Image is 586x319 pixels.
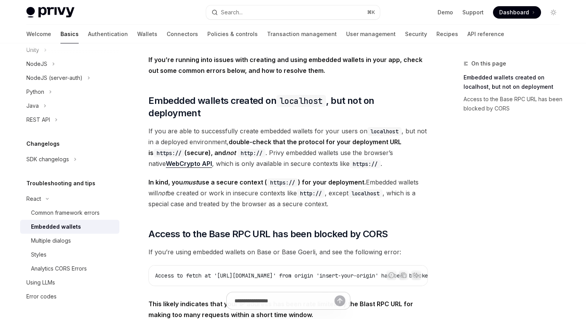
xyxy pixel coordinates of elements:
[26,278,55,287] div: Using LLMs
[405,25,427,43] a: Security
[26,87,44,97] div: Python
[137,25,157,43] a: Wallets
[148,138,402,157] strong: double-check that the protocol for your deployment URL is (secure), and
[207,25,258,43] a: Policies & controls
[31,250,47,259] div: Styles
[31,208,100,217] div: Common framework errors
[20,152,119,166] button: Toggle SDK changelogs section
[411,270,421,280] button: Ask AI
[464,71,566,93] a: Embedded wallets created on localhost, but not on deployment
[206,5,380,19] button: Open search
[148,95,428,119] span: Embedded wallets created on , but not on deployment
[88,25,128,43] a: Authentication
[276,95,326,107] code: localhost
[20,192,119,206] button: Toggle React section
[267,178,298,187] code: https://
[499,9,529,16] span: Dashboard
[367,127,402,136] code: localhost
[158,189,167,197] em: not
[20,57,119,71] button: Toggle NodeJS section
[148,247,428,257] span: If you’re using embedded wallets on Base or Base Goerli, and see the following error:
[166,160,212,168] a: WebCrypto API
[493,6,541,19] a: Dashboard
[148,228,388,240] span: Access to the Base RPC URL has been blocked by CORS
[386,270,396,280] button: Report incorrect code
[148,56,422,74] strong: If you’re running into issues with creating and using embedded wallets in your app, check out som...
[547,6,560,19] button: Toggle dark mode
[471,59,506,68] span: On this page
[20,276,119,290] a: Using LLMs
[26,292,57,301] div: Error codes
[31,236,71,245] div: Multiple dialogs
[183,178,198,186] em: must
[31,222,81,231] div: Embedded wallets
[167,25,198,43] a: Connectors
[26,73,83,83] div: NodeJS (server-auth)
[20,290,119,303] a: Error codes
[20,262,119,276] a: Analytics CORS Errors
[60,25,79,43] a: Basics
[20,248,119,262] a: Styles
[221,8,243,17] div: Search...
[26,155,69,164] div: SDK changelogs
[334,295,345,306] button: Send message
[155,272,487,279] span: Access to fetch at '[URL][DOMAIN_NAME]' from origin 'insert-your-origin' has been blocked by CORS...
[20,85,119,99] button: Toggle Python section
[436,25,458,43] a: Recipes
[148,178,366,186] strong: In kind, you use a secure context ( ) for your deployment.
[467,25,504,43] a: API reference
[399,270,409,280] button: Copy the contents from the code block
[226,149,236,157] em: not
[267,25,337,43] a: Transaction management
[297,189,325,198] code: http://
[26,101,39,110] div: Java
[348,189,383,198] code: localhost
[238,149,265,157] code: http://
[20,234,119,248] a: Multiple dialogs
[26,179,95,188] h5: Troubleshooting and tips
[20,206,119,220] a: Common framework errors
[26,59,47,69] div: NodeJS
[350,160,381,168] code: https://
[462,9,484,16] a: Support
[20,113,119,127] button: Toggle REST API section
[26,194,41,203] div: React
[346,25,396,43] a: User management
[20,71,119,85] button: Toggle NodeJS (server-auth) section
[26,7,74,18] img: light logo
[464,93,566,115] a: Access to the Base RPC URL has been blocked by CORS
[367,9,375,16] span: ⌘ K
[31,264,87,273] div: Analytics CORS Errors
[20,99,119,113] button: Toggle Java section
[26,139,60,148] h5: Changelogs
[148,126,428,169] span: If you are able to successfully create embedded wallets for your users on , but not in a deployed...
[438,9,453,16] a: Demo
[20,220,119,234] a: Embedded wallets
[26,115,50,124] div: REST API
[26,25,51,43] a: Welcome
[153,149,184,157] code: https://
[234,292,334,309] input: Ask a question...
[148,177,428,209] span: Embedded wallets will be created or work in insecure contexts like , except , which is a special ...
